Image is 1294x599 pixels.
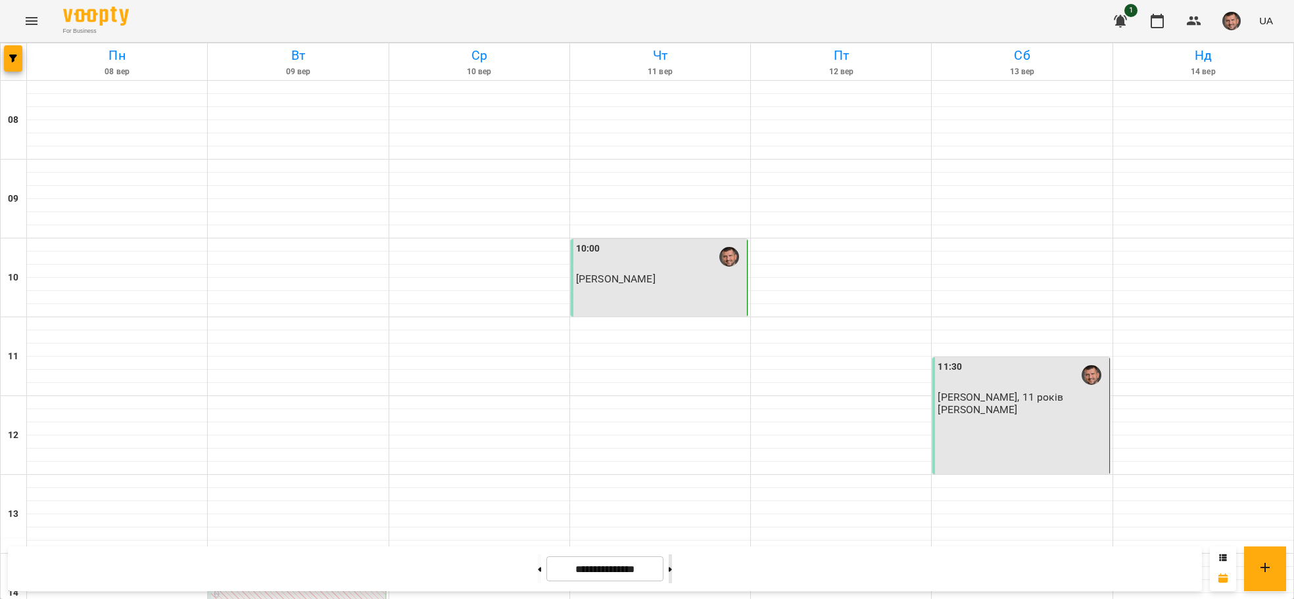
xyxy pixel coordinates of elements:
h6: 10 [8,271,18,285]
span: UA [1259,14,1273,28]
img: 75717b8e963fcd04a603066fed3de194.png [1222,12,1241,30]
h6: 11 вер [572,66,748,78]
h6: 09 [8,192,18,206]
h6: Нд [1115,45,1291,66]
h6: 11 [8,349,18,364]
h6: 10 вер [391,66,567,78]
p: [PERSON_NAME] [938,404,1017,415]
img: Маленченко Юрій Сергійович [1082,365,1101,385]
h6: Пт [753,45,929,66]
h6: Сб [934,45,1110,66]
h6: 13 вер [934,66,1110,78]
span: [PERSON_NAME] [576,273,656,285]
h6: 13 [8,507,18,521]
span: [PERSON_NAME], 11 років [938,391,1063,403]
h6: Ср [391,45,567,66]
button: UA [1254,9,1278,33]
h6: Чт [572,45,748,66]
h6: 12 вер [753,66,929,78]
h6: 14 вер [1115,66,1291,78]
label: 10:00 [576,242,600,256]
button: Menu [16,5,47,37]
h6: 12 [8,428,18,443]
h6: Вт [210,45,386,66]
img: Маленченко Юрій Сергійович [719,247,739,267]
h6: 08 [8,113,18,127]
span: For Business [63,27,129,35]
label: 11:30 [938,360,962,374]
h6: 09 вер [210,66,386,78]
img: Voopty Logo [63,7,129,26]
span: 1 [1124,4,1138,17]
h6: 08 вер [29,66,205,78]
h6: Пн [29,45,205,66]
